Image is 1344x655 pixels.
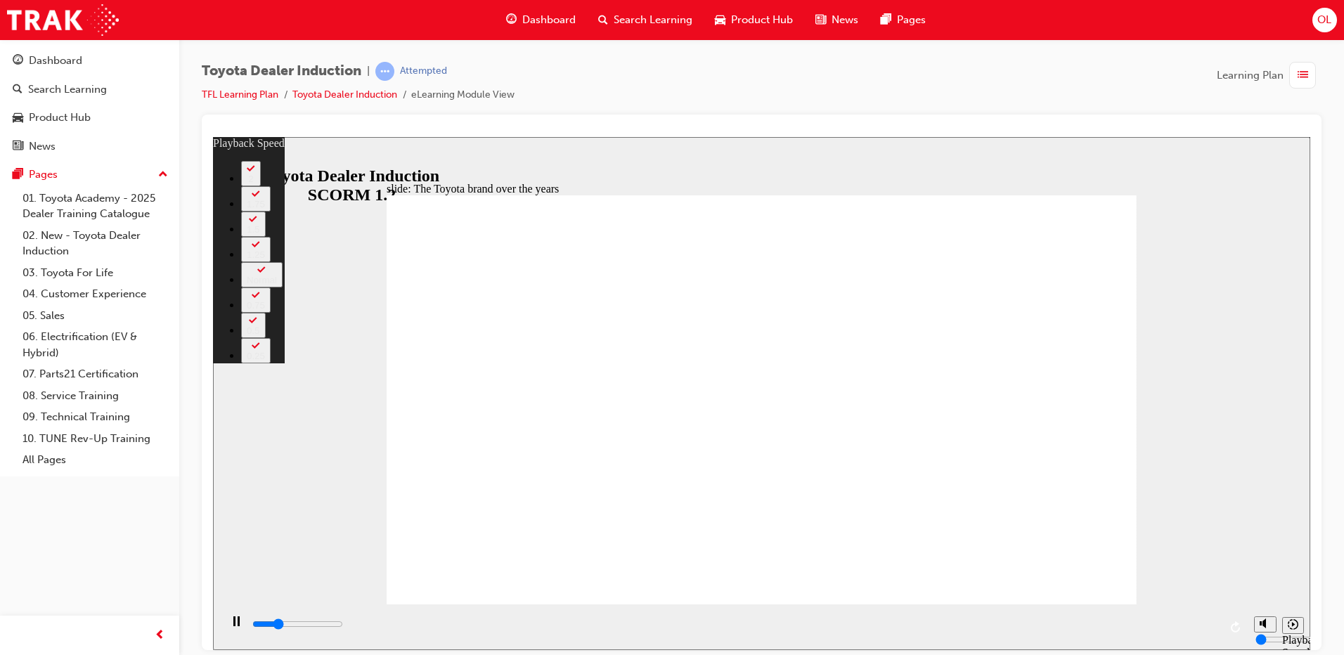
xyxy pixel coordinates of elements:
button: Replay (Ctrl+Alt+R) [1013,480,1034,501]
span: prev-icon [155,627,165,644]
span: list-icon [1298,67,1308,84]
a: 03. Toyota For Life [17,262,174,284]
span: guage-icon [506,11,517,29]
span: Toyota Dealer Induction [202,63,361,79]
input: slide progress [39,481,130,493]
div: Attempted [400,65,447,78]
span: Product Hub [731,12,793,28]
a: TFL Learning Plan [202,89,278,100]
a: Dashboard [6,48,174,74]
span: pages-icon [881,11,891,29]
button: Pause (Ctrl+Alt+P) [7,479,31,502]
span: OL [1317,12,1331,28]
button: Pages [6,162,174,188]
div: 2 [34,37,42,47]
span: news-icon [13,141,23,153]
span: Dashboard [522,12,576,28]
a: 07. Parts21 Certification [17,363,174,385]
span: Learning Plan [1217,67,1284,84]
a: news-iconNews [804,6,870,34]
span: search-icon [13,84,22,96]
a: pages-iconPages [870,6,937,34]
button: Playback speed [1069,480,1091,497]
a: 09. Technical Training [17,406,174,428]
a: 02. New - Toyota Dealer Induction [17,225,174,262]
a: guage-iconDashboard [495,6,587,34]
div: Dashboard [29,53,82,69]
button: 2 [28,24,48,49]
div: News [29,138,56,155]
div: Product Hub [29,110,91,126]
button: Learning Plan [1217,62,1322,89]
input: volume [1042,497,1133,508]
div: Playback Speed [1069,497,1090,522]
span: learningRecordVerb_ATTEMPT-icon [375,62,394,81]
span: pages-icon [13,169,23,181]
img: Trak [7,4,119,36]
span: | [367,63,370,79]
button: Unmute (Ctrl+Alt+M) [1041,479,1064,495]
button: DashboardSearch LearningProduct HubNews [6,45,174,162]
a: 08. Service Training [17,385,174,407]
li: eLearning Module View [411,87,515,103]
a: 04. Customer Experience [17,283,174,305]
a: Search Learning [6,77,174,103]
a: search-iconSearch Learning [587,6,704,34]
span: search-icon [598,11,608,29]
span: car-icon [715,11,725,29]
a: 10. TUNE Rev-Up Training [17,428,174,450]
a: News [6,134,174,160]
a: 05. Sales [17,305,174,327]
div: Search Learning [28,82,107,98]
span: news-icon [815,11,826,29]
span: Search Learning [614,12,692,28]
span: up-icon [158,166,168,184]
a: All Pages [17,449,174,471]
button: OL [1312,8,1337,32]
a: Toyota Dealer Induction [292,89,397,100]
span: News [832,12,858,28]
a: car-iconProduct Hub [704,6,804,34]
div: misc controls [1034,467,1090,513]
a: Product Hub [6,105,174,131]
div: Pages [29,167,58,183]
a: 06. Electrification (EV & Hybrid) [17,326,174,363]
span: guage-icon [13,55,23,67]
span: Pages [897,12,926,28]
a: 01. Toyota Academy - 2025 Dealer Training Catalogue [17,188,174,225]
span: car-icon [13,112,23,124]
div: playback controls [7,467,1034,513]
